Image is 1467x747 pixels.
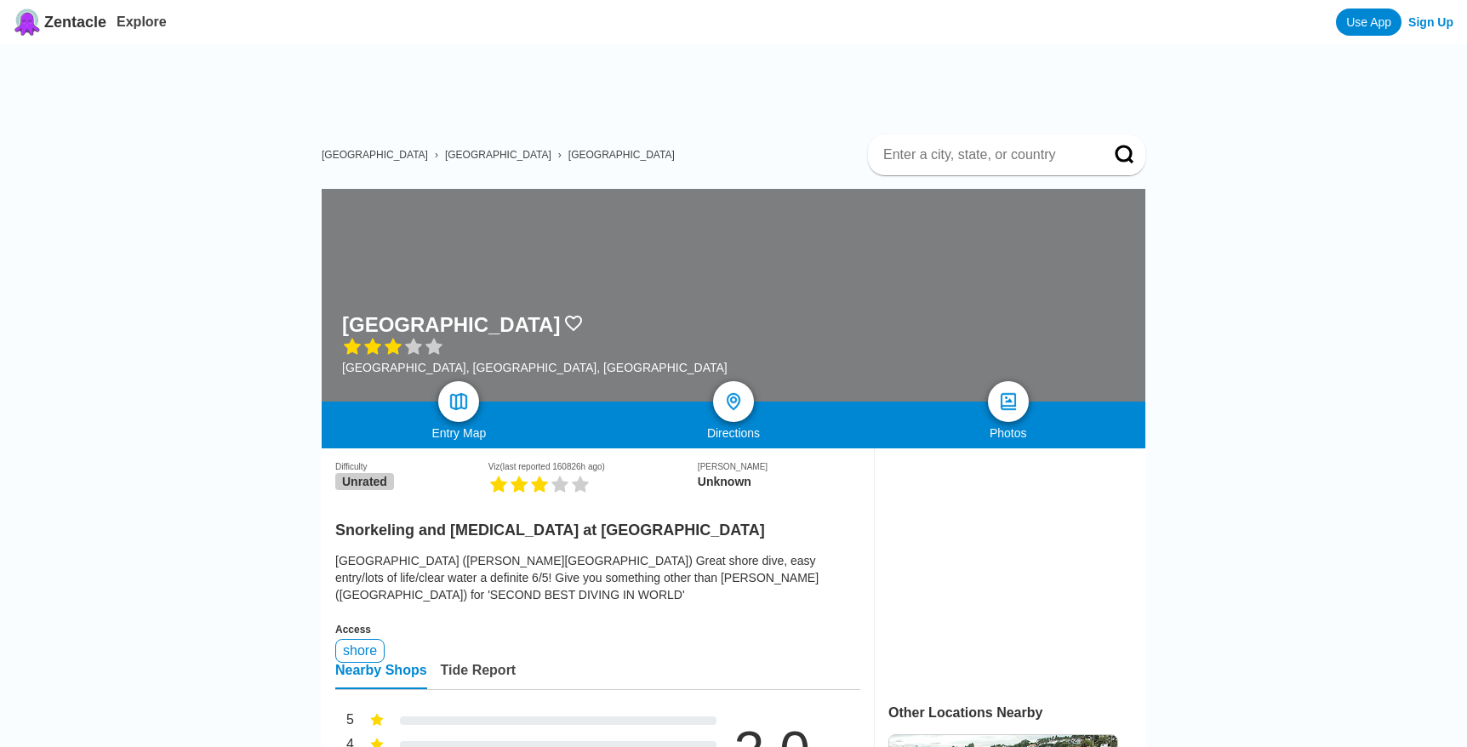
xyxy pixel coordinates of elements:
[568,149,675,161] a: [GEOGRAPHIC_DATA]
[435,149,438,161] span: ›
[335,552,860,603] div: [GEOGRAPHIC_DATA] ([PERSON_NAME][GEOGRAPHIC_DATA]) Great shore dive, easy entry/lots of life/clea...
[335,624,860,636] div: Access
[558,149,562,161] span: ›
[335,639,385,663] div: shore
[870,426,1145,440] div: Photos
[441,663,517,689] div: Tide Report
[698,475,860,488] div: Unknown
[335,511,860,539] h2: Snorkeling and [MEDICAL_DATA] at [GEOGRAPHIC_DATA]
[322,149,428,161] a: [GEOGRAPHIC_DATA]
[698,462,860,471] div: [PERSON_NAME]
[335,710,354,733] div: 5
[597,426,871,440] div: Directions
[14,9,106,36] a: Zentacle logoZentacle
[342,361,728,374] div: [GEOGRAPHIC_DATA], [GEOGRAPHIC_DATA], [GEOGRAPHIC_DATA]
[44,14,106,31] span: Zentacle
[14,9,41,36] img: Zentacle logo
[335,44,1145,121] iframe: Advertisement
[882,146,1091,163] input: Enter a city, state, or country
[488,462,698,471] div: Viz (last reported 160826h ago)
[438,381,479,422] a: map
[888,705,1145,721] div: Other Locations Nearby
[322,426,597,440] div: Entry Map
[342,313,560,337] h1: [GEOGRAPHIC_DATA]
[117,14,167,29] a: Explore
[988,381,1029,422] a: photos
[335,663,427,689] div: Nearby Shops
[888,462,1116,675] iframe: Advertisement
[445,149,551,161] a: [GEOGRAPHIC_DATA]
[1336,9,1401,36] a: Use App
[448,391,469,412] img: map
[998,391,1019,412] img: photos
[723,391,744,412] img: directions
[335,462,488,471] div: Difficulty
[335,473,394,490] span: Unrated
[1408,15,1453,29] a: Sign Up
